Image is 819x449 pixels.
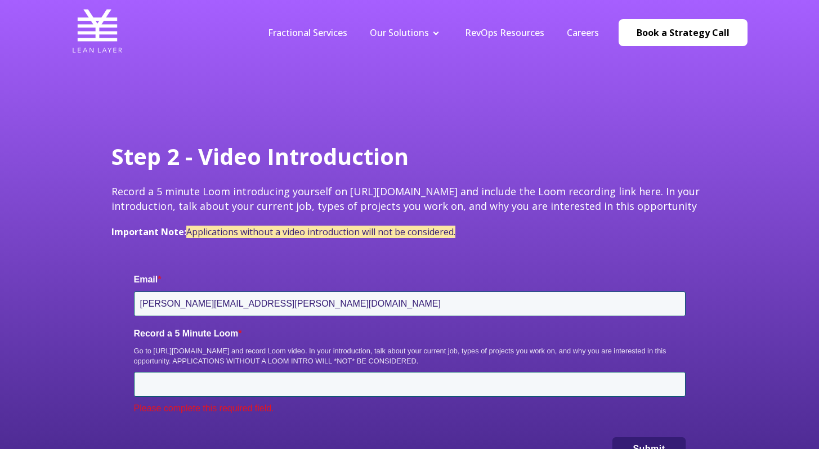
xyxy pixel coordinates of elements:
div: Please complete this required field. [134,402,686,415]
span: Record a 5 Minute Loom [134,329,239,338]
span: Step 2 - Video Introduction [111,141,409,172]
span: Applications without a video introduction will not be considered. [186,226,455,238]
a: Fractional Services [268,26,347,39]
div: Go to [URL][DOMAIN_NAME] and record Loom video. In your introduction, talk about your current job... [134,346,686,366]
a: Our Solutions [370,26,429,39]
span: Email [134,275,158,284]
span: Record a 5 minute Loom introducing yourself on [URL][DOMAIN_NAME] and include the Loom recording ... [111,185,700,212]
span: Important Note: [111,226,186,238]
img: Lean Layer Logo [72,6,123,56]
a: RevOps Resources [465,26,544,39]
a: Book a Strategy Call [619,19,748,46]
div: Navigation Menu [257,26,610,39]
a: Careers [567,26,599,39]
